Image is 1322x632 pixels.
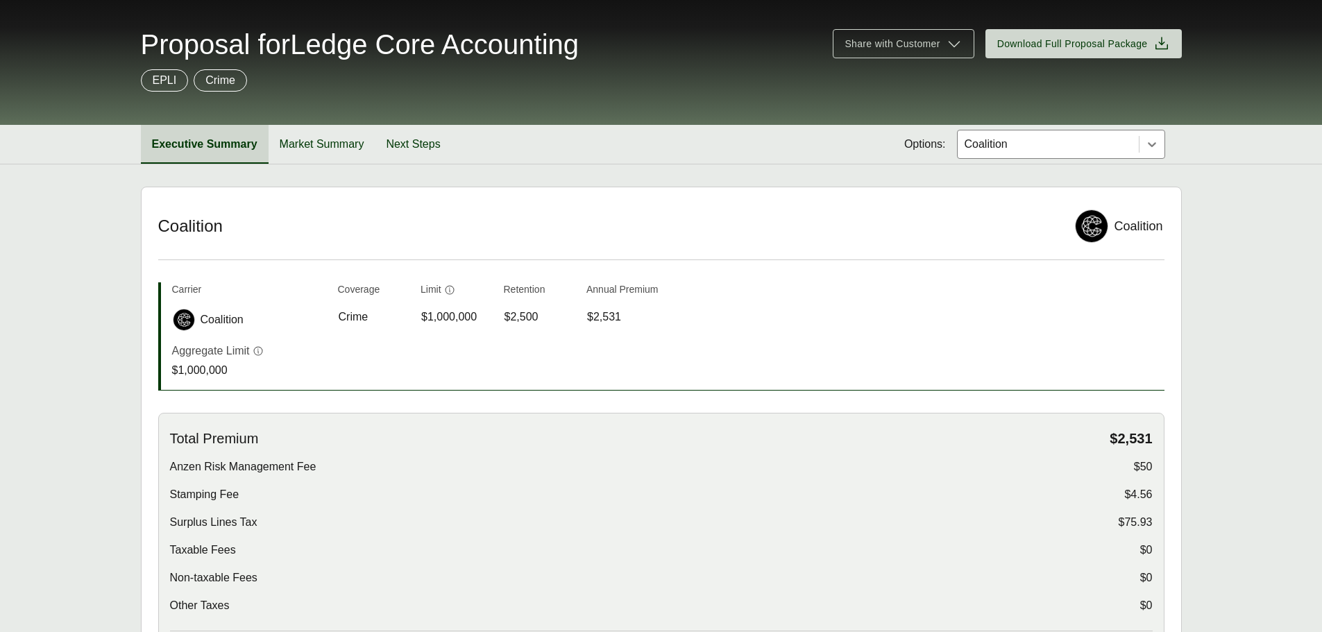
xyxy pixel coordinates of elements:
span: Stamping Fee [170,486,239,503]
span: Surplus Lines Tax [170,514,257,531]
th: Coverage [338,282,410,302]
span: $0 [1140,597,1153,614]
span: Coalition [201,311,244,328]
h2: Coalition [158,216,1059,237]
img: Coalition logo [1076,210,1108,242]
span: Taxable Fees [170,542,236,558]
span: Non-taxable Fees [170,570,257,586]
button: Market Summary [269,125,375,164]
span: $2,531 [587,309,621,325]
span: Crime [339,309,368,325]
button: Download Full Proposal Package [985,29,1182,58]
p: Crime [205,72,235,89]
p: Aggregate Limit [172,343,250,359]
p: EPLI [153,72,177,89]
span: Proposal for Ledge Core Accounting [141,31,579,58]
button: Next Steps [375,125,451,164]
span: Share with Customer [845,37,940,51]
span: $0 [1140,542,1153,558]
span: Options: [904,136,946,153]
span: $0 [1140,570,1153,586]
span: Anzen Risk Management Fee [170,459,316,475]
span: $2,531 [1110,430,1152,447]
div: Coalition [1114,217,1162,236]
th: Retention [504,282,576,302]
span: $50 [1134,459,1153,475]
span: Total Premium [170,430,259,447]
span: $2,500 [505,309,539,325]
span: $4.56 [1124,486,1152,503]
span: Download Full Proposal Package [997,37,1148,51]
span: Other Taxes [170,597,230,614]
button: Share with Customer [833,29,974,58]
th: Limit [421,282,493,302]
th: Annual Premium [586,282,659,302]
th: Carrier [172,282,327,302]
span: $1,000,000 [421,309,477,325]
img: Coalition logo [173,309,194,330]
p: $1,000,000 [172,362,264,379]
span: $75.93 [1119,514,1153,531]
button: Executive Summary [141,125,269,164]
